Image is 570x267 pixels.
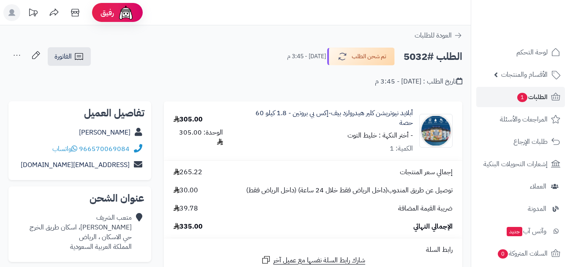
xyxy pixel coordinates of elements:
[501,69,548,81] span: الأقسام والمنتجات
[390,144,413,154] div: الكمية: 1
[498,249,508,259] span: 0
[476,42,565,62] a: لوحة التحكم
[506,225,546,237] span: وآتس آب
[415,30,462,40] a: العودة للطلبات
[287,52,326,61] small: [DATE] - 3:45 م
[174,204,198,213] span: 39.78
[347,130,413,140] small: - أختر النكهة : خليط التوت
[530,181,546,192] span: العملاء
[517,93,528,102] span: 1
[398,204,453,213] span: ضريبة القيمة المضافة
[476,176,565,197] a: العملاء
[79,127,130,138] a: [PERSON_NAME]
[174,222,203,232] span: 335.00
[375,77,462,86] div: تاريخ الطلب : [DATE] - 3:45 م
[52,144,77,154] a: واتساب
[79,144,130,154] a: 966570069084
[476,132,565,152] a: طلبات الإرجاع
[174,186,198,195] span: 30.00
[174,128,223,147] div: الوحدة: 305.00
[483,158,548,170] span: إشعارات التحويلات البنكية
[476,109,565,129] a: المراجعات والأسئلة
[100,8,114,18] span: رفيق
[476,87,565,107] a: الطلبات1
[30,213,132,251] div: متعب الشريف [PERSON_NAME]، اسكان طريق الخرج حي الاسكان ، الرياض المملكة العربية السعودية
[420,114,452,148] img: 1692108846-beef-xp%20all-90x90.jpg
[476,243,565,264] a: السلات المتروكة0
[15,108,144,118] h2: تفاصيل العميل
[167,245,459,255] div: رابط السلة
[415,30,452,40] span: العودة للطلبات
[507,227,522,236] span: جديد
[528,203,546,215] span: المدونة
[413,222,453,232] span: الإجمالي النهائي
[261,255,365,265] a: شارك رابط السلة نفسها مع عميل آخر
[117,4,134,21] img: ai-face.png
[500,113,548,125] span: المراجعات والأسئلة
[327,48,395,65] button: تم شحن الطلب
[476,199,565,219] a: المدونة
[54,51,72,62] span: الفاتورة
[21,160,130,170] a: [EMAIL_ADDRESS][DOMAIN_NAME]
[273,256,365,265] span: شارك رابط السلة نفسها مع عميل آخر
[476,221,565,241] a: وآتس آبجديد
[400,167,453,177] span: إجمالي سعر المنتجات
[242,108,413,128] a: أبلايد نيوتريشن كلير هيدرولزد بيف-إكس بي بروتين - 1.8 كيلو 60 حصة
[22,4,43,23] a: تحديثات المنصة
[15,193,144,203] h2: عنوان الشحن
[513,18,562,35] img: logo-2.png
[48,47,91,66] a: الفاتورة
[516,91,548,103] span: الطلبات
[404,48,462,65] h2: الطلب #5032
[516,46,548,58] span: لوحة التحكم
[497,248,548,259] span: السلات المتروكة
[174,167,202,177] span: 265.22
[513,136,548,148] span: طلبات الإرجاع
[476,154,565,174] a: إشعارات التحويلات البنكية
[174,115,203,124] div: 305.00
[246,186,453,195] span: توصيل عن طريق المندوب(داخل الرياض فقط خلال 24 ساعة) (داخل الرياض فقط)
